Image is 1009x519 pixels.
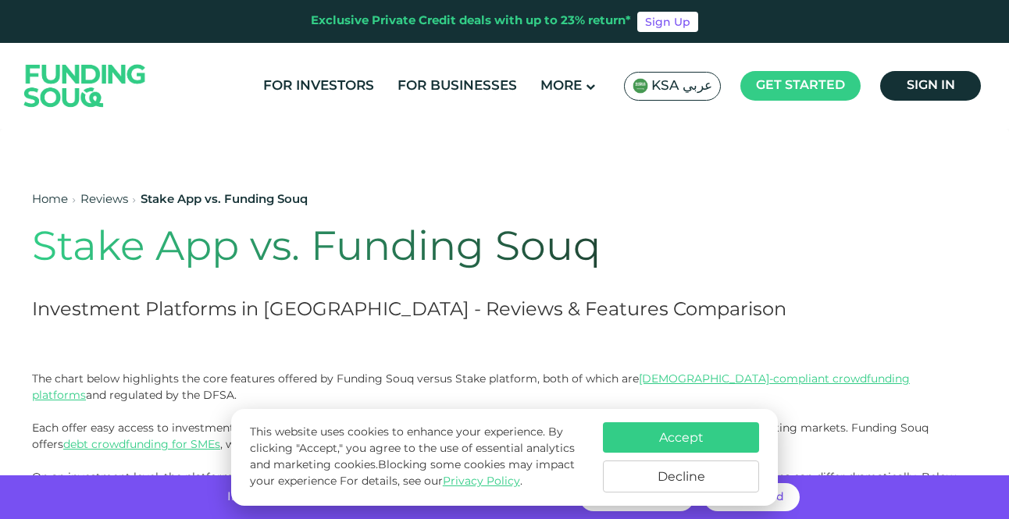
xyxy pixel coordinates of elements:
img: Logo [9,46,162,125]
h2: Investment Platforms in [GEOGRAPHIC_DATA] - Reviews & Features Comparison [32,297,788,324]
p: This website uses cookies to enhance your experience. By clicking "Accept," you agree to the use ... [250,425,587,490]
a: Home [32,194,68,205]
span: More [540,80,582,93]
div: Stake App vs. Funding Souq [141,191,308,209]
div: Exclusive Private Credit deals with up to 23% return* [311,12,631,30]
span: Sign in [907,80,955,91]
p: On an investment level, the platforms are very different – everything from fee structures, to exp... [32,469,977,502]
a: For Businesses [394,73,521,99]
button: Decline [603,460,759,492]
a: Sign in [880,71,981,101]
a: debt crowdfunding for SMEs [63,437,220,451]
p: The chart below highlights the core features offered by Funding Souq versus Stake platform, both ... [32,371,977,453]
span: KSA عربي [651,77,712,95]
span: Blocking some cookies may impact your experience [250,460,575,487]
a: For Investors [259,73,378,99]
span: For details, see our . [340,476,522,487]
a: Reviews [80,194,128,205]
h1: Stake App vs. Funding Souq [32,225,788,273]
img: SA Flag [633,78,648,94]
span: Get started [756,80,845,91]
a: Sign Up [637,12,698,32]
a: Privacy Policy [443,476,520,487]
button: Accept [603,422,759,453]
span: Invest with no hidden fees and get returns of up to [227,492,522,503]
